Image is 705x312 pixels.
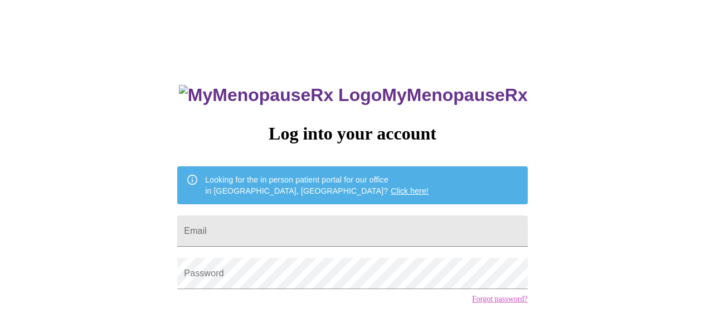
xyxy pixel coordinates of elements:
[177,123,527,144] h3: Log into your account
[391,186,429,195] a: Click here!
[472,295,528,304] a: Forgot password?
[179,85,382,105] img: MyMenopauseRx Logo
[179,85,528,105] h3: MyMenopauseRx
[205,170,429,201] div: Looking for the in person patient portal for our office in [GEOGRAPHIC_DATA], [GEOGRAPHIC_DATA]?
